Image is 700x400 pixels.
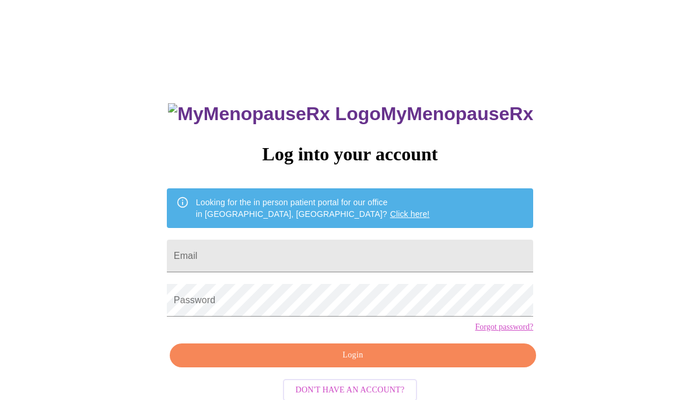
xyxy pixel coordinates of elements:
[168,103,380,125] img: MyMenopauseRx Logo
[196,192,430,224] div: Looking for the in person patient portal for our office in [GEOGRAPHIC_DATA], [GEOGRAPHIC_DATA]?
[170,343,536,367] button: Login
[167,143,533,165] h3: Log into your account
[296,383,405,398] span: Don't have an account?
[183,348,523,363] span: Login
[280,384,421,394] a: Don't have an account?
[390,209,430,219] a: Click here!
[168,103,533,125] h3: MyMenopauseRx
[475,322,533,332] a: Forgot password?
